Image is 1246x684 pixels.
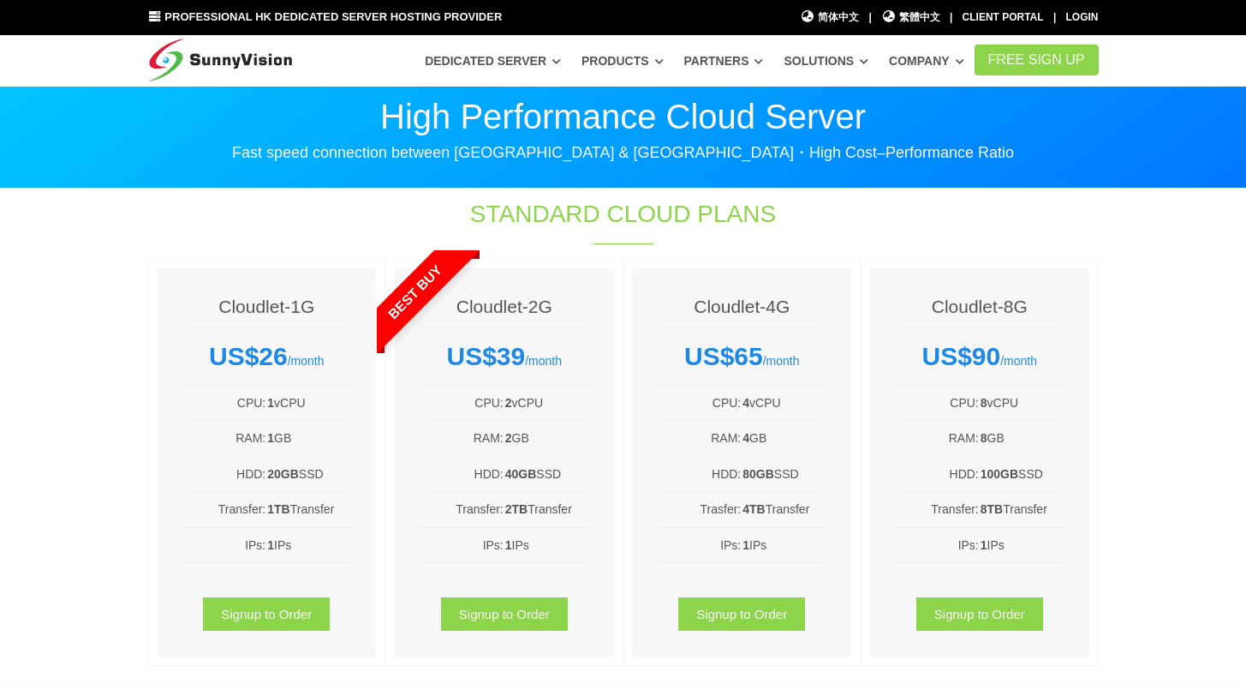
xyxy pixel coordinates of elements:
[659,464,742,484] td: HDD:
[742,535,826,555] td: IPs
[981,538,987,552] b: 1
[742,502,765,516] b: 4TB
[659,428,742,448] td: RAM:
[975,45,1099,75] a: FREE Sign Up
[266,393,350,413] td: vCPU
[148,142,1099,163] p: Fast speed connection between [GEOGRAPHIC_DATA] & [GEOGRAPHIC_DATA]・High Cost–Performance Ratio
[963,11,1044,23] a: Client Portal
[678,597,805,631] a: Signup to Order
[183,464,267,484] td: HDD:
[980,428,1064,448] td: GB
[420,294,588,319] h4: Cloudlet-2G
[742,431,749,445] b: 4
[446,342,525,370] strong: US$39
[266,464,350,484] td: SSD
[183,499,267,519] td: Transfer:
[896,499,980,519] td: Transfer:
[742,499,826,519] td: Transfer
[581,45,664,76] a: Products
[659,341,826,372] div: /month
[338,197,909,231] h1: Standard Cloud Plans
[267,467,299,481] b: 20GB
[742,428,826,448] td: GB
[896,341,1064,372] div: /month
[504,428,588,448] td: GB
[659,393,742,413] td: CPU:
[209,342,288,370] strong: US$26
[742,464,826,484] td: SSD
[420,341,588,372] div: /month
[1066,11,1099,23] a: Login
[950,9,952,26] li: |
[267,538,274,552] b: 1
[980,535,1064,555] td: IPs
[267,396,274,410] b: 1
[203,597,330,631] a: Signup to Order
[921,342,1000,370] strong: US$90
[183,341,351,372] div: /month
[420,464,504,484] td: HDD:
[343,219,487,363] span: Best Buy
[267,431,274,445] b: 1
[266,499,350,519] td: Transfer
[505,538,512,552] b: 1
[889,45,964,76] a: Company
[659,535,742,555] td: IPs:
[504,499,588,519] td: Transfer
[742,538,749,552] b: 1
[659,499,742,519] td: Trasfer:
[1053,9,1056,26] li: |
[684,342,763,370] strong: US$65
[267,502,289,516] b: 1TB
[266,428,350,448] td: GB
[881,9,940,26] a: 繁體中文
[266,535,350,555] td: IPs
[742,396,749,410] b: 4
[981,502,1003,516] b: 8TB
[504,464,588,484] td: SSD
[980,499,1064,519] td: Transfer
[868,9,871,26] li: |
[183,393,267,413] td: CPU:
[801,9,860,26] a: 简体中文
[684,45,764,76] a: Partners
[425,45,561,76] a: Dedicated Server
[183,535,267,555] td: IPs:
[980,393,1064,413] td: vCPU
[441,597,568,631] a: Signup to Order
[916,597,1043,631] a: Signup to Order
[164,10,502,23] span: Professional HK Dedicated Server Hosting Provider
[505,431,512,445] b: 2
[981,431,987,445] b: 8
[896,294,1064,319] h4: Cloudlet-8G
[148,99,1099,134] p: High Performance Cloud Server
[420,393,504,413] td: CPU:
[981,467,1018,481] b: 100GB
[505,467,537,481] b: 40GB
[896,464,980,484] td: HDD:
[981,396,987,410] b: 8
[742,467,774,481] b: 80GB
[183,294,351,319] h4: Cloudlet-1G
[420,499,504,519] td: Transfer:
[183,428,267,448] td: RAM:
[980,464,1064,484] td: SSD
[896,393,980,413] td: CPU:
[784,45,868,76] a: Solutions
[504,535,588,555] td: IPs
[896,428,980,448] td: RAM:
[742,393,826,413] td: vCPU
[505,396,512,410] b: 2
[420,535,504,555] td: IPs:
[504,393,588,413] td: vCPU
[896,535,980,555] td: IPs:
[505,502,528,516] b: 2TB
[420,428,504,448] td: RAM:
[659,294,826,319] h4: Cloudlet-4G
